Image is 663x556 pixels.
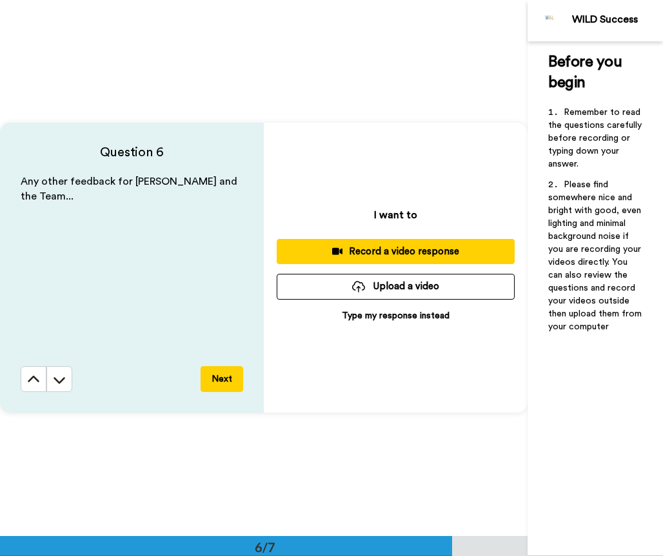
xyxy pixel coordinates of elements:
span: Any other feedback for [PERSON_NAME] and the Team... [21,176,240,201]
button: Upload a video [277,274,515,299]
img: Profile Image [535,5,566,36]
h4: Question 6 [21,143,243,161]
div: Record a video response [287,245,504,258]
div: WILD Success [572,14,662,26]
span: Remember to read the questions carefully before recording or typing down your answer. [548,108,644,169]
button: Record a video response [277,239,515,264]
span: Please find somewhere nice and bright with good, even lighting and minimal background noise if yo... [548,180,644,331]
span: Before you begin [548,54,626,90]
button: Next [201,366,243,392]
p: I want to [374,207,417,223]
p: Type my response instead [342,309,450,322]
div: 6/7 [234,538,296,556]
